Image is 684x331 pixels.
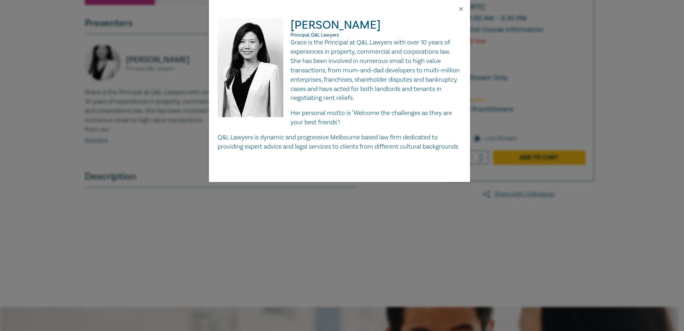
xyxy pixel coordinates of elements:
span: Principal, Q&L Lawyers [290,32,339,38]
p: Her personal motto is "Welcome the challenges as they are your best friends"! [218,109,461,127]
img: Grace Xiao [218,18,291,124]
p: Grace is the Principal at Q&L Lawyers with over 10 years of experiences in property, commercial a... [218,38,461,103]
button: Close [458,6,464,12]
h2: [PERSON_NAME] [218,18,461,38]
p: Q&L Lawyers is dynamic and progressive Melbourne based law firm dedicated to providing expert adv... [218,133,461,152]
